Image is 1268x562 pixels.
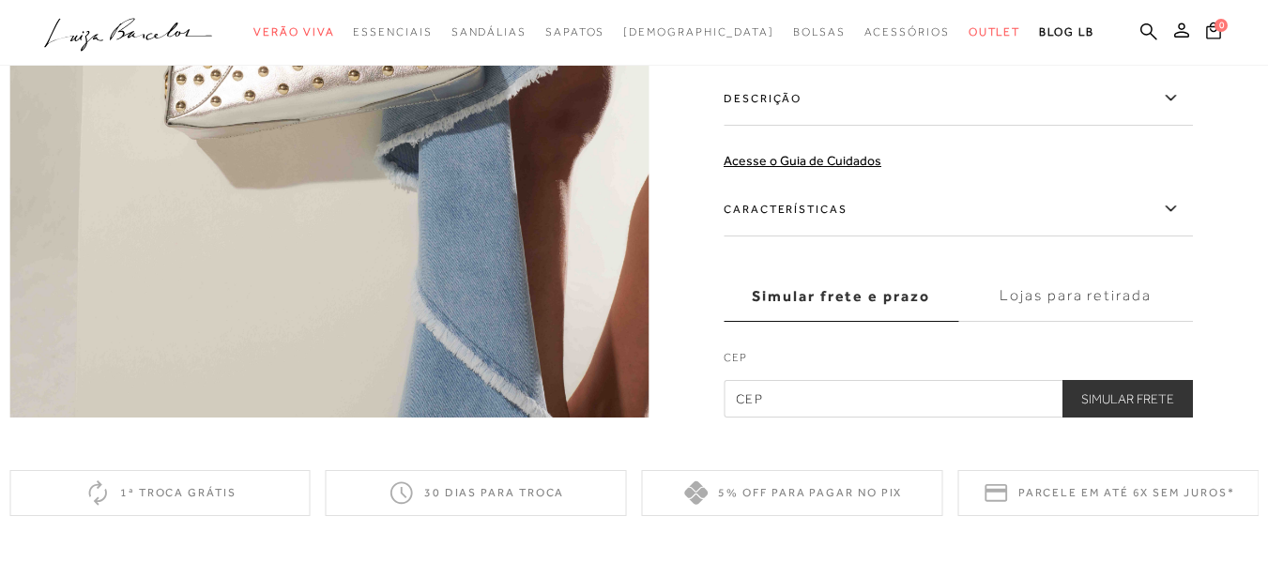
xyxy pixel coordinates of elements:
span: 0 [1215,19,1228,32]
span: Bolsas [793,25,846,38]
span: Acessórios [864,25,950,38]
span: Outlet [969,25,1021,38]
div: 5% off para pagar no PIX [642,470,943,516]
a: noSubCategoriesText [451,15,527,50]
a: noSubCategoriesText [969,15,1021,50]
span: Sandálias [451,25,527,38]
span: Verão Viva [253,25,334,38]
a: noSubCategoriesText [864,15,950,50]
a: noSubCategoriesText [353,15,432,50]
span: [DEMOGRAPHIC_DATA] [623,25,774,38]
button: 0 [1200,21,1227,46]
a: noSubCategoriesText [793,15,846,50]
label: Simular frete e prazo [724,271,958,322]
a: noSubCategoriesText [545,15,604,50]
label: Lojas para retirada [958,271,1193,322]
label: Descrição [724,71,1193,126]
div: 1ª troca grátis [9,470,311,516]
label: Características [724,182,1193,236]
span: Sapatos [545,25,604,38]
a: Acesse o Guia de Cuidados [724,153,881,168]
span: BLOG LB [1039,25,1093,38]
input: CEP [724,380,1193,418]
div: 30 dias para troca [326,470,627,516]
a: noSubCategoriesText [253,15,334,50]
div: Parcele em até 6x sem juros* [957,470,1259,516]
label: CEP [724,349,1193,375]
a: noSubCategoriesText [623,15,774,50]
button: Simular Frete [1062,380,1193,418]
a: BLOG LB [1039,15,1093,50]
span: Essenciais [353,25,432,38]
